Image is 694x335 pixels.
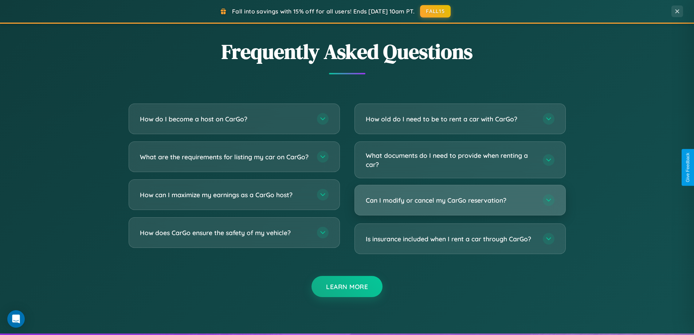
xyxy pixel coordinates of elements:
[129,38,566,66] h2: Frequently Asked Questions
[366,234,536,244] h3: Is insurance included when I rent a car through CarGo?
[7,310,25,328] div: Open Intercom Messenger
[366,114,536,124] h3: How old do I need to be to rent a car with CarGo?
[232,8,415,15] span: Fall into savings with 15% off for all users! Ends [DATE] 10am PT.
[685,153,690,182] div: Give Feedback
[140,114,310,124] h3: How do I become a host on CarGo?
[140,152,310,161] h3: What are the requirements for listing my car on CarGo?
[311,276,383,297] button: Learn More
[140,190,310,199] h3: How can I maximize my earnings as a CarGo host?
[366,196,536,205] h3: Can I modify or cancel my CarGo reservation?
[140,228,310,237] h3: How does CarGo ensure the safety of my vehicle?
[420,5,451,17] button: FALL15
[366,151,536,169] h3: What documents do I need to provide when renting a car?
